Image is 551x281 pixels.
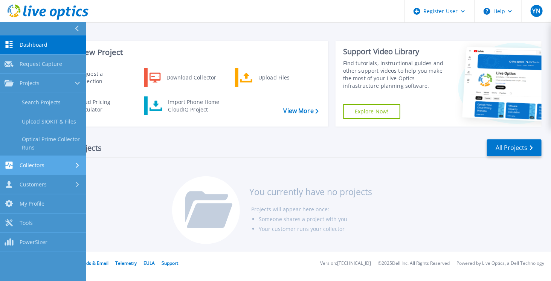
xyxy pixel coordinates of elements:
div: Download Collector [163,70,220,85]
li: © 2025 Dell Inc. All Rights Reserved [378,261,450,266]
li: Someone shares a project with you [259,214,372,224]
h3: Start a New Project [53,48,318,57]
span: Request Capture [20,61,62,67]
a: Upload Files [235,68,312,87]
a: Download Collector [144,68,221,87]
li: Powered by Live Optics, a Dell Technology [456,261,544,266]
li: Projects will appear here once: [251,205,372,214]
div: Support Video Library [343,47,446,57]
li: Your customer runs your collector [259,224,372,234]
span: Customers [20,181,47,188]
span: My Profile [20,200,44,207]
a: Request a Collection [53,68,130,87]
span: PowerSizer [20,239,47,246]
span: Projects [20,80,40,87]
li: Version: [TECHNICAL_ID] [320,261,371,266]
a: Ads & Email [83,260,108,266]
span: Collectors [20,162,44,169]
span: Dashboard [20,41,47,48]
a: Cloud Pricing Calculator [53,96,130,115]
h3: You currently have no projects [249,188,372,196]
span: YN [533,8,540,14]
a: Explore Now! [343,104,400,119]
div: Request a Collection [73,70,128,85]
div: Import Phone Home CloudIQ Project [164,98,223,113]
a: View More [284,107,319,115]
a: Support [162,260,178,266]
span: Tools [20,220,33,226]
div: Upload Files [255,70,310,85]
a: All Projects [487,139,542,156]
div: Cloud Pricing Calculator [73,98,128,113]
a: Telemetry [115,260,137,266]
div: Find tutorials, instructional guides and other support videos to help you make the most of your L... [343,60,446,90]
a: EULA [143,260,155,266]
